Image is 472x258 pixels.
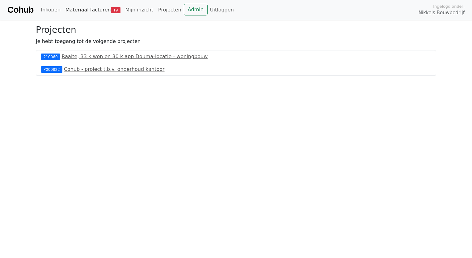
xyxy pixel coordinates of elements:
[111,7,120,13] span: 19
[63,4,123,16] a: Materiaal facturen19
[433,3,465,9] span: Ingelogd onder:
[7,2,33,17] a: Cohub
[123,4,156,16] a: Mijn inzicht
[208,4,236,16] a: Uitloggen
[36,25,436,35] h3: Projecten
[184,4,208,15] a: Admin
[156,4,184,16] a: Projecten
[62,54,208,59] a: Raalte, 33 k won en 30 k app Douma-locatie - woningbouw
[64,66,165,72] a: Cohub - project t.b.v. onderhoud kantoor
[38,4,63,16] a: Inkopen
[36,38,436,45] p: Je hebt toegang tot de volgende projecten
[419,9,465,16] span: Nikkels Bouwbedrijf
[41,54,60,60] div: 210060
[41,66,62,72] div: P000822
